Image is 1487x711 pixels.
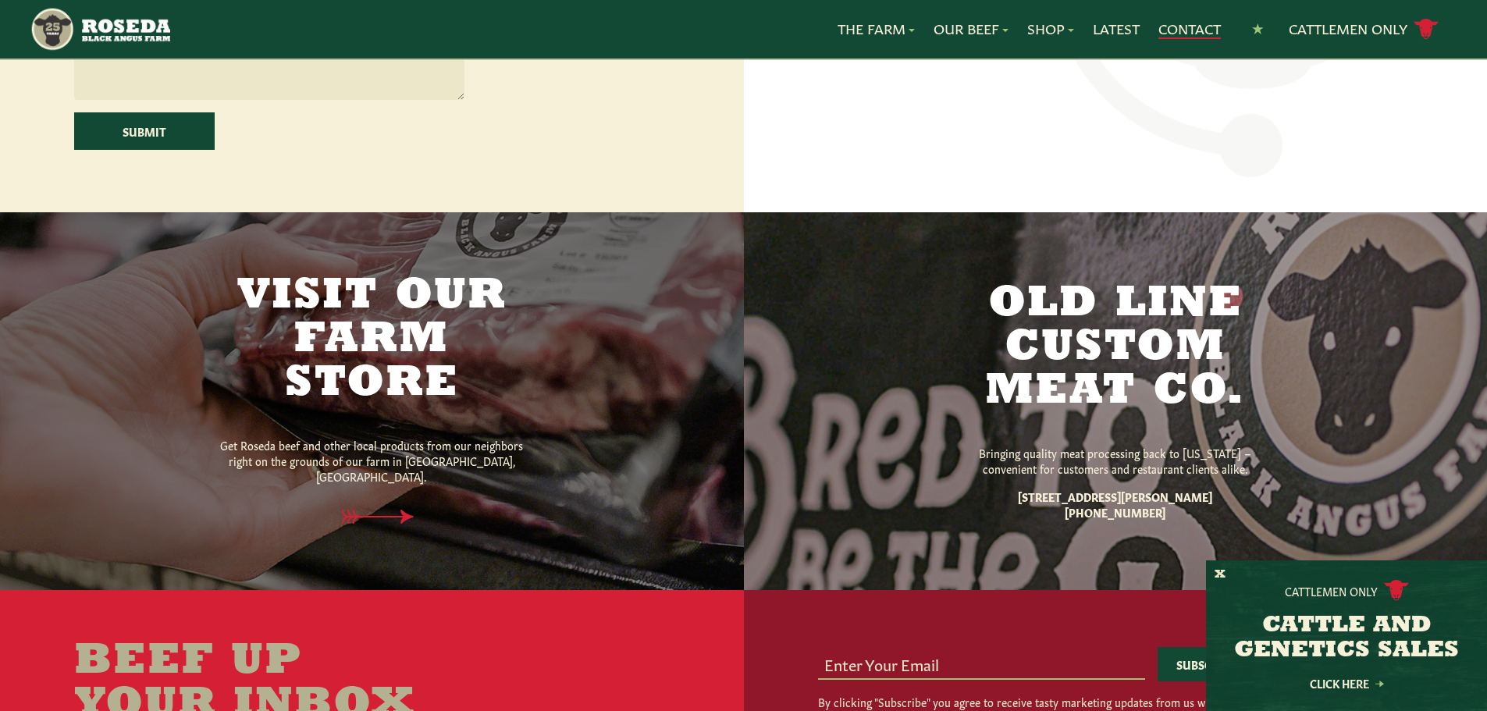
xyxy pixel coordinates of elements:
[934,19,1009,39] a: Our Beef
[208,437,535,484] p: Get Roseda beef and other local products from our neighbors right on the grounds of our farm in [...
[1384,580,1409,601] img: cattle-icon.svg
[1158,647,1268,681] button: Subscribe →
[1226,613,1467,663] h3: CATTLE AND GENETICS SALES
[952,283,1279,414] h2: Old Line Custom Meat Co.
[1027,19,1074,39] a: Shop
[30,6,169,52] img: https://roseda.com/wp-content/uploads/2021/05/roseda-25-header.png
[1276,678,1417,688] a: Click Here
[952,445,1279,476] p: Bringing quality meat processing back to [US_STATE] – convenient for customers and restaurant cli...
[208,275,535,406] h2: Visit Our Farm Store
[818,649,1145,678] input: Enter Your Email
[1158,19,1221,39] a: Contact
[1285,583,1378,599] p: Cattlemen Only
[1289,16,1439,43] a: Cattlemen Only
[1065,504,1165,520] strong: [PHONE_NUMBER]
[1093,19,1140,39] a: Latest
[1018,489,1212,504] strong: [STREET_ADDRESS][PERSON_NAME]
[1215,567,1226,583] button: X
[838,19,915,39] a: The Farm
[74,112,215,150] input: Submit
